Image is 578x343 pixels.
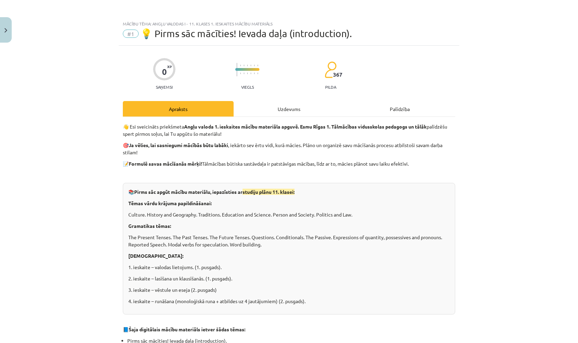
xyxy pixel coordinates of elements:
[129,142,228,148] strong: Ja vēlies, lai sasniegumi mācībās būtu labāki
[128,234,450,248] p: The Present Tenses. The Past Tenses. The Future Tenses. Questions. Conditionals. The Passive. Exp...
[344,101,455,117] div: Palīdzība
[128,253,183,259] strong: [DEMOGRAPHIC_DATA]:
[325,85,336,89] p: pilda
[184,123,427,130] strong: Angļu valoda 1. ieskaites mācību materiāla apguvē. Esmu Rīgas 1. Tālmācības vidusskolas pedagogs ...
[128,286,450,294] p: 3. ieskaite – vēstule un eseja (2. pusgads)
[247,65,248,66] img: icon-short-line-57e1e144782c952c97e751825c79c345078a6d821885a25fce030b3d8c18986b.svg
[240,73,241,74] img: icon-short-line-57e1e144782c952c97e751825c79c345078a6d821885a25fce030b3d8c18986b.svg
[234,101,344,117] div: Uzdevums
[128,298,450,305] p: 4. ieskaite – runāšana (monoloģiskā runa + atbildes uz 4 jautājumiem) (2. pusgads).
[257,73,258,74] img: icon-short-line-57e1e144782c952c97e751825c79c345078a6d821885a25fce030b3d8c18986b.svg
[123,101,234,117] div: Apraksts
[140,28,352,39] span: 💡 Pirms sāc mācīties! Ievada daļa (introduction).
[128,223,171,229] strong: Gramatikas tēmas:
[333,71,342,78] span: 367
[153,85,175,89] p: Saņemsi
[123,21,455,26] div: Mācību tēma: Angļu valodas i - 11. klases 1. ieskaites mācību materiāls
[244,73,244,74] img: icon-short-line-57e1e144782c952c97e751825c79c345078a6d821885a25fce030b3d8c18986b.svg
[128,275,450,282] p: 2. ieskaite – lasīšana un klausīšanās. (1. pusgads).
[324,61,336,78] img: students-c634bb4e5e11cddfef0936a35e636f08e4e9abd3cc4e673bd6f9a4125e45ecb1.svg
[240,65,241,66] img: icon-short-line-57e1e144782c952c97e751825c79c345078a6d821885a25fce030b3d8c18986b.svg
[123,30,139,38] span: #1
[134,189,295,195] strong: Pirms sāc apgūt mācību materiālu, iepazīsties ar
[123,160,455,167] p: 📝 Tālmācības būtiska sastāvdaļa ir patstāvīgas mācības, līdz ar to, mācies plānot savu laiku efek...
[247,73,248,74] img: icon-short-line-57e1e144782c952c97e751825c79c345078a6d821885a25fce030b3d8c18986b.svg
[128,200,212,206] strong: Tēmas vārdu krājuma papildināšanai:
[250,73,251,74] img: icon-short-line-57e1e144782c952c97e751825c79c345078a6d821885a25fce030b3d8c18986b.svg
[128,264,450,271] p: 1. ieskaite – valodas lietojums. (1. pusgads).
[129,161,202,167] strong: Formulē savas mācīšanās mērķi!
[128,211,450,218] p: Culture. History and Geography. Traditions. Education and Science. Person and Society. Politics a...
[241,85,254,89] p: Viegls
[123,326,455,333] p: 📘
[4,28,7,33] img: icon-close-lesson-0947bae3869378f0d4975bcd49f059093ad1ed9edebbc8119c70593378902aed.svg
[244,65,244,66] img: icon-short-line-57e1e144782c952c97e751825c79c345078a6d821885a25fce030b3d8c18986b.svg
[167,65,172,68] span: XP
[243,189,295,195] span: studiju plānu 11. klasei:
[162,67,167,77] div: 0
[257,65,258,66] img: icon-short-line-57e1e144782c952c97e751825c79c345078a6d821885a25fce030b3d8c18986b.svg
[123,142,455,156] p: 🎯 , iekārto sev ērtu vidi, kurā mācies. Plāno un organizē savu mācīšanās procesu atbilstoši savam...
[123,123,455,137] p: 👋 Esi sveicināts priekšmeta palīdzēšu spert pirmos soļus, lai Tu apgūtu šo materiālu!
[250,65,251,66] img: icon-short-line-57e1e144782c952c97e751825c79c345078a6d821885a25fce030b3d8c18986b.svg
[128,188,450,196] p: 📚
[129,326,245,332] strong: Šaja digitālais mācību materiāls ietver šādas tēmas:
